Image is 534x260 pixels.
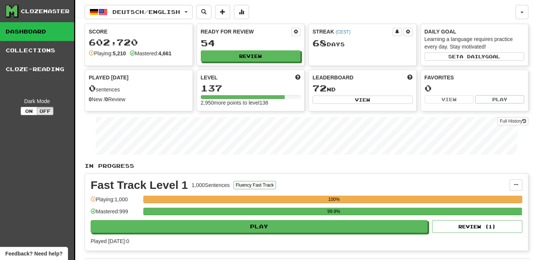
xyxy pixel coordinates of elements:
div: Dark Mode [6,97,68,105]
div: Learning a language requires practice every day. Stay motivated! [425,35,525,50]
strong: 5,210 [113,50,126,56]
span: Leaderboard [313,74,353,81]
span: 0 [89,83,96,93]
button: Seta dailygoal [425,52,525,61]
button: On [21,107,37,115]
div: Favorites [425,74,525,81]
button: View [313,96,413,104]
p: In Progress [85,162,528,170]
button: Off [37,107,53,115]
a: Full History [498,117,528,125]
span: 72 [313,83,327,93]
span: Played [DATE]: 0 [91,238,129,244]
div: 54 [201,38,301,48]
div: 2,950 more points to level 138 [201,99,301,106]
span: Score more points to level up [295,74,300,81]
div: Mastered: [130,50,171,57]
div: Fast Track Level 1 [91,179,188,191]
span: This week in points, UTC [407,74,413,81]
button: Review (1) [432,220,522,233]
div: nd [313,84,413,93]
button: Add sentence to collection [215,5,230,19]
strong: 0 [105,96,108,102]
div: Mastered: 999 [91,208,140,220]
div: sentences [89,84,189,93]
span: Deutsch / English [112,9,180,15]
button: Search sentences [196,5,211,19]
span: 68 [313,38,327,48]
span: Played [DATE] [89,74,129,81]
div: Daily Goal [425,28,525,35]
button: Fluency Fast Track [234,181,276,189]
strong: 4,661 [158,50,171,56]
strong: 0 [89,96,92,102]
span: Level [201,74,218,81]
div: Streak [313,28,393,35]
div: Ready for Review [201,28,292,35]
div: Day s [313,38,413,48]
div: 1,000 Sentences [192,181,230,189]
a: (CEST) [335,29,350,35]
button: Play [91,220,428,233]
div: 137 [201,84,301,93]
span: a daily [460,54,485,59]
div: 99.9% [146,208,522,215]
div: New / Review [89,96,189,103]
button: Play [475,95,524,103]
div: 602,720 [89,38,189,47]
div: 100% [146,196,522,203]
button: Review [201,50,301,62]
div: 0 [425,84,525,93]
div: Clozemaster [21,8,70,15]
button: View [425,95,473,103]
button: More stats [234,5,249,19]
div: Playing: [89,50,126,57]
span: Open feedback widget [5,250,62,257]
div: Score [89,28,189,35]
div: Playing: 1,000 [91,196,140,208]
button: Deutsch/English [85,5,193,19]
